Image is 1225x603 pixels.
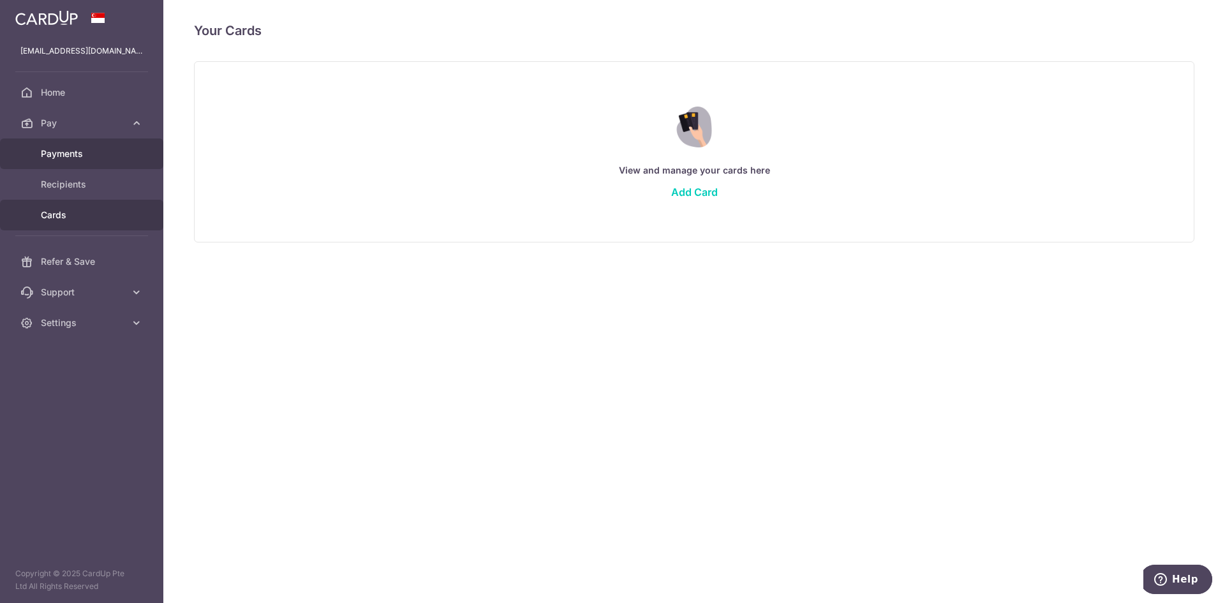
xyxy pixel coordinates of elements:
img: CardUp [15,10,78,26]
h4: Your Cards [194,20,262,41]
span: Cards [41,209,125,221]
iframe: Opens a widget where you can find more information [1143,565,1212,597]
span: Help [29,9,55,20]
span: Settings [41,316,125,329]
p: [EMAIL_ADDRESS][DOMAIN_NAME] [20,45,143,57]
span: Recipients [41,178,125,191]
span: Refer & Save [41,255,125,268]
p: View and manage your cards here [220,163,1168,178]
span: Pay [41,117,125,130]
img: Credit Card [667,107,721,147]
a: Add Card [671,186,718,198]
span: Home [41,86,125,99]
span: Payments [41,147,125,160]
span: Support [41,286,125,299]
